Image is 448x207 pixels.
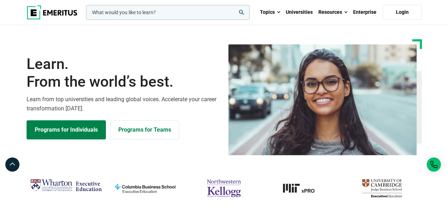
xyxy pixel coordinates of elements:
img: northwestern-kellogg [188,177,260,200]
a: Explore Programs [27,120,106,139]
p: Learn from top universities and leading global voices. Accelerate your career transformation [DATE]. [27,95,220,113]
span: From the world’s best. [27,73,220,91]
input: woocommerce-product-search-field-0 [86,5,250,20]
a: MIT-xPRO [267,177,339,200]
h1: Learn. [27,55,220,91]
a: Login [383,5,422,20]
img: Wharton Executive Education [30,177,102,194]
img: MIT xPRO [267,177,339,200]
a: Explore for Business [110,120,179,139]
img: Learn from the world's best [228,44,417,155]
img: cambridge-judge-business-school [346,177,418,200]
img: columbia-business-school [109,177,181,200]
